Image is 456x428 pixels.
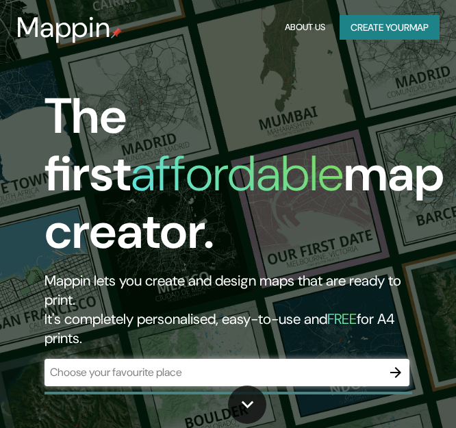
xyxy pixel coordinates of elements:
h1: The first map creator. [45,88,444,271]
input: Choose your favourite place [45,364,382,380]
button: About Us [281,15,329,40]
h2: Mappin lets you create and design maps that are ready to print. It's completely personalised, eas... [45,271,409,348]
img: mappin-pin [111,27,122,38]
button: Create yourmap [340,15,440,40]
h3: Mappin [16,11,111,44]
h1: affordable [131,142,344,205]
h5: FREE [327,310,357,329]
